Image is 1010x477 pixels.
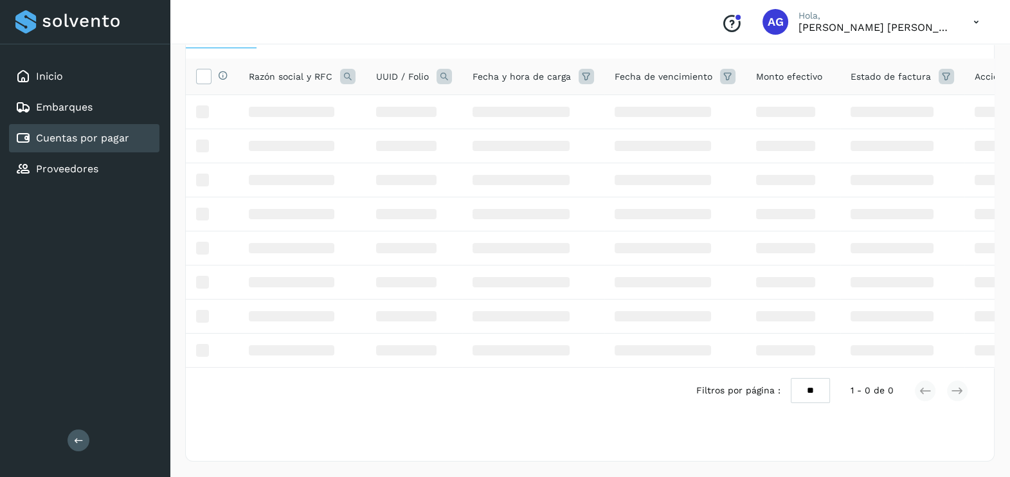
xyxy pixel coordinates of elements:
[376,70,429,84] span: UUID / Folio
[9,62,159,91] div: Inicio
[851,384,894,397] span: 1 - 0 de 0
[473,70,571,84] span: Fecha y hora de carga
[9,124,159,152] div: Cuentas por pagar
[36,101,93,113] a: Embarques
[851,70,931,84] span: Estado de factura
[36,70,63,82] a: Inicio
[36,132,129,144] a: Cuentas por pagar
[615,70,712,84] span: Fecha de vencimiento
[756,70,822,84] span: Monto efectivo
[9,93,159,122] div: Embarques
[36,163,98,175] a: Proveedores
[9,155,159,183] div: Proveedores
[249,70,332,84] span: Razón social y RFC
[798,10,953,21] p: Hola,
[696,384,780,397] span: Filtros por página :
[798,21,953,33] p: Abigail Gonzalez Leon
